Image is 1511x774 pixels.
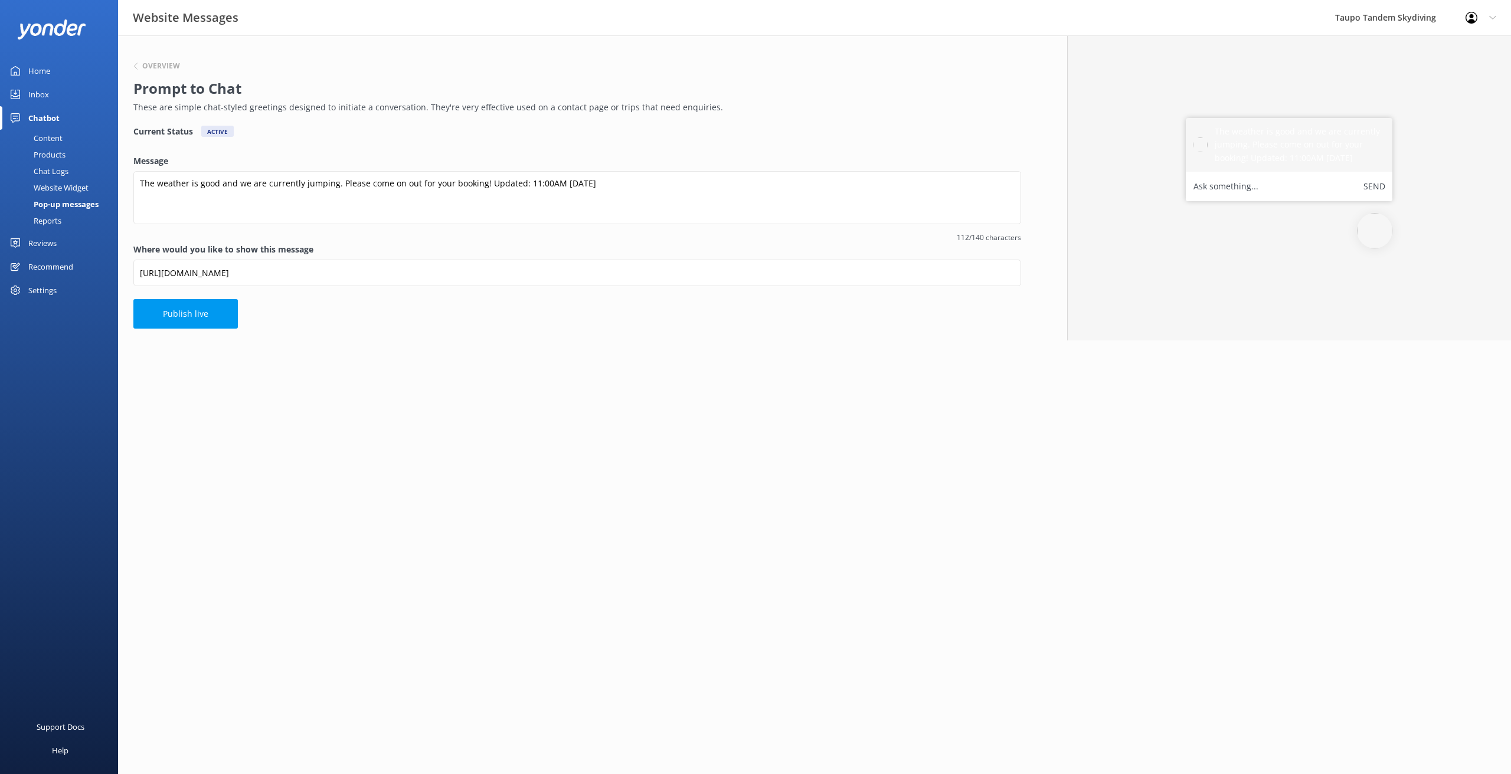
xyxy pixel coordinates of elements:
a: Pop-up messages [7,196,118,212]
div: Pop-up messages [7,196,99,212]
label: Where would you like to show this message [133,243,1021,256]
div: Home [28,59,50,83]
h2: Prompt to Chat [133,77,1015,100]
img: yonder-white-logo.png [18,19,86,39]
div: Recommend [28,255,73,278]
div: Inbox [28,83,49,106]
label: Message [133,155,1021,168]
a: Reports [7,212,118,229]
label: Ask something... [1193,179,1258,194]
a: Chat Logs [7,163,118,179]
div: Chat Logs [7,163,68,179]
div: Help [52,739,68,762]
button: Overview [133,63,180,70]
div: Reviews [28,231,57,255]
p: These are simple chat-styled greetings designed to initiate a conversation. They're very effectiv... [133,101,1015,114]
h5: The weather is good and we are currently jumping. Please come on out for your booking! Updated: 1... [1215,125,1385,165]
input: https://www.example.com/page [133,260,1021,286]
a: Content [7,130,118,146]
h6: Overview [142,63,180,70]
div: Content [7,130,63,146]
button: Publish live [133,299,238,329]
div: Reports [7,212,61,229]
a: Products [7,146,118,163]
div: Chatbot [28,106,60,130]
button: Send [1363,179,1385,194]
div: Products [7,146,66,163]
textarea: The weather is good and we are currently jumping. Please come on out for your booking! Updated: 1... [133,171,1021,224]
h3: Website Messages [133,8,238,27]
div: Settings [28,278,57,302]
span: 112/140 characters [133,232,1021,243]
div: Active [201,126,234,137]
a: Website Widget [7,179,118,196]
div: Support Docs [37,715,84,739]
h4: Current Status [133,126,193,137]
div: Website Widget [7,179,89,196]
